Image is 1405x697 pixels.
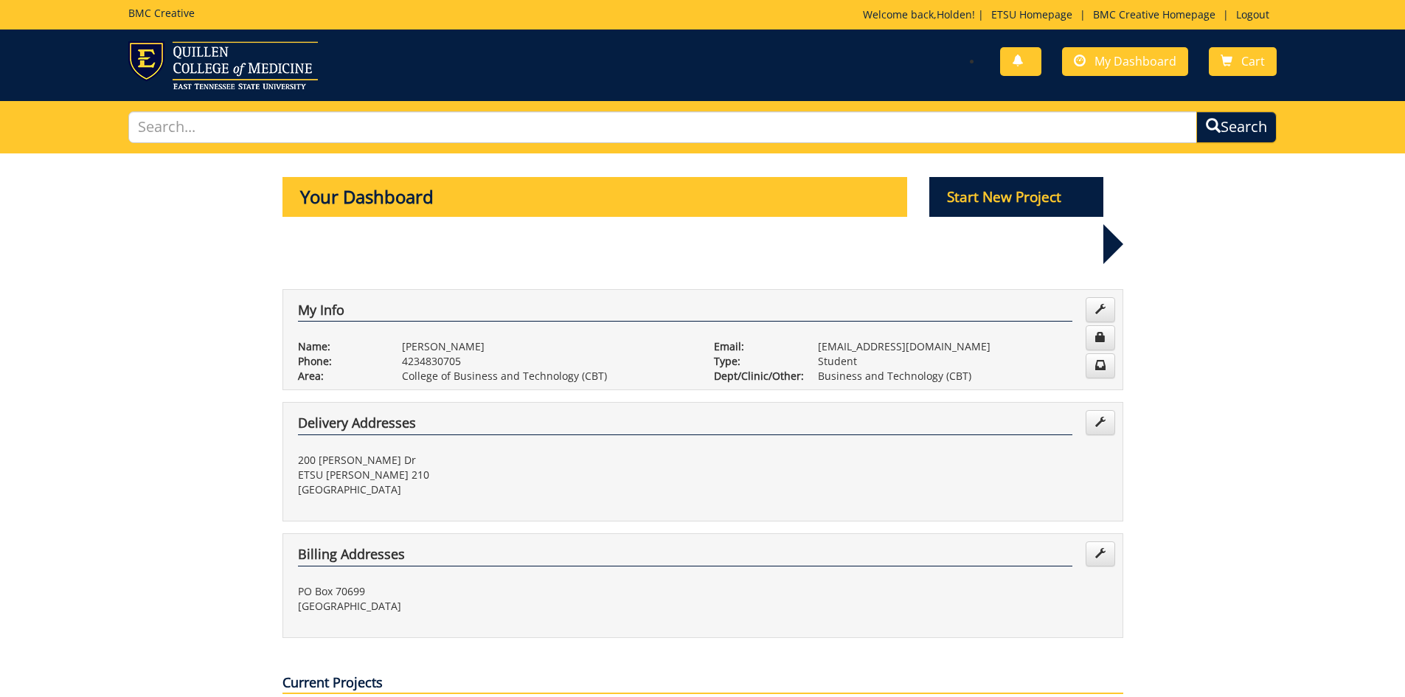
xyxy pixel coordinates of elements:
input: Search... [128,111,1198,143]
a: Change Communication Preferences [1086,353,1115,378]
p: Start New Project [929,177,1103,217]
p: Business and Technology (CBT) [818,369,1108,384]
a: Logout [1229,7,1277,21]
p: Welcome back, ! | | | [863,7,1277,22]
p: [GEOGRAPHIC_DATA] [298,482,692,497]
a: Change Password [1086,325,1115,350]
a: Edit Info [1086,297,1115,322]
span: Cart [1241,53,1265,69]
p: Student [818,354,1108,369]
img: ETSU logo [128,41,318,89]
p: 200 [PERSON_NAME] Dr [298,453,692,468]
p: College of Business and Technology (CBT) [402,369,692,384]
p: Your Dashboard [282,177,908,217]
h4: My Info [298,303,1072,322]
span: My Dashboard [1094,53,1176,69]
h5: BMC Creative [128,7,195,18]
p: ETSU [PERSON_NAME] 210 [298,468,692,482]
p: Type: [714,354,796,369]
p: [PERSON_NAME] [402,339,692,354]
p: [EMAIL_ADDRESS][DOMAIN_NAME] [818,339,1108,354]
p: Name: [298,339,380,354]
p: [GEOGRAPHIC_DATA] [298,599,692,614]
a: Start New Project [929,191,1103,205]
h4: Billing Addresses [298,547,1072,566]
p: 4234830705 [402,354,692,369]
a: My Dashboard [1062,47,1188,76]
a: Edit Addresses [1086,541,1115,566]
h4: Delivery Addresses [298,416,1072,435]
p: Dept/Clinic/Other: [714,369,796,384]
a: Edit Addresses [1086,410,1115,435]
button: Search [1196,111,1277,143]
p: Current Projects [282,673,1123,694]
a: BMC Creative Homepage [1086,7,1223,21]
p: Email: [714,339,796,354]
a: ETSU Homepage [984,7,1080,21]
p: Area: [298,369,380,384]
p: PO Box 70699 [298,584,692,599]
p: Phone: [298,354,380,369]
a: Cart [1209,47,1277,76]
a: Holden [937,7,972,21]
